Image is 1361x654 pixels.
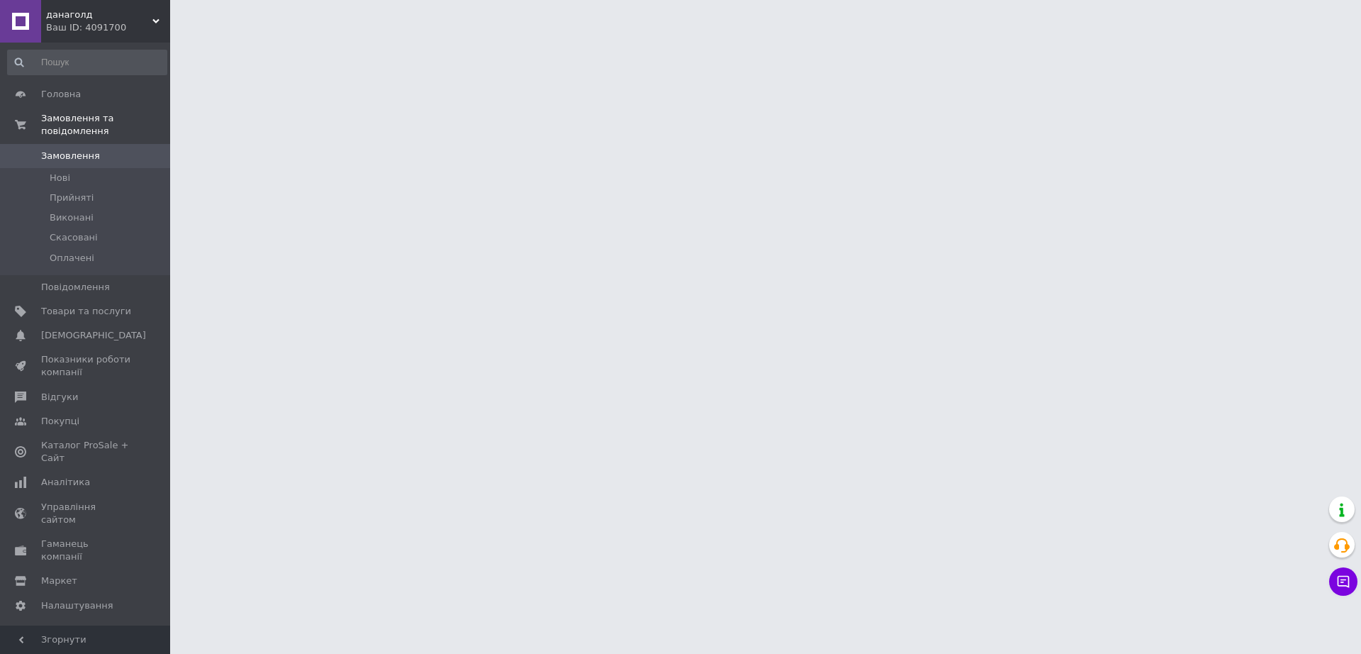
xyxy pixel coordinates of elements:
span: Налаштування [41,599,113,612]
span: Товари та послуги [41,305,131,318]
span: [DEMOGRAPHIC_DATA] [41,329,146,342]
span: Прийняті [50,192,94,204]
span: Нові [50,172,70,184]
span: Управління сайтом [41,501,131,526]
span: Відгуки [41,391,78,404]
span: Оплачені [50,252,94,265]
div: Ваш ID: 4091700 [46,21,170,34]
span: Маркет [41,575,77,587]
span: данаголд [46,9,152,21]
span: Аналітика [41,476,90,489]
span: Гаманець компанії [41,538,131,563]
span: Повідомлення [41,281,110,294]
span: Замовлення [41,150,100,162]
input: Пошук [7,50,167,75]
span: Каталог ProSale + Сайт [41,439,131,465]
span: Показники роботи компанії [41,353,131,379]
button: Чат з покупцем [1329,567,1357,596]
span: Покупці [41,415,79,428]
span: Замовлення та повідомлення [41,112,170,138]
span: Скасовані [50,231,98,244]
span: Головна [41,88,81,101]
span: Виконані [50,211,94,224]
